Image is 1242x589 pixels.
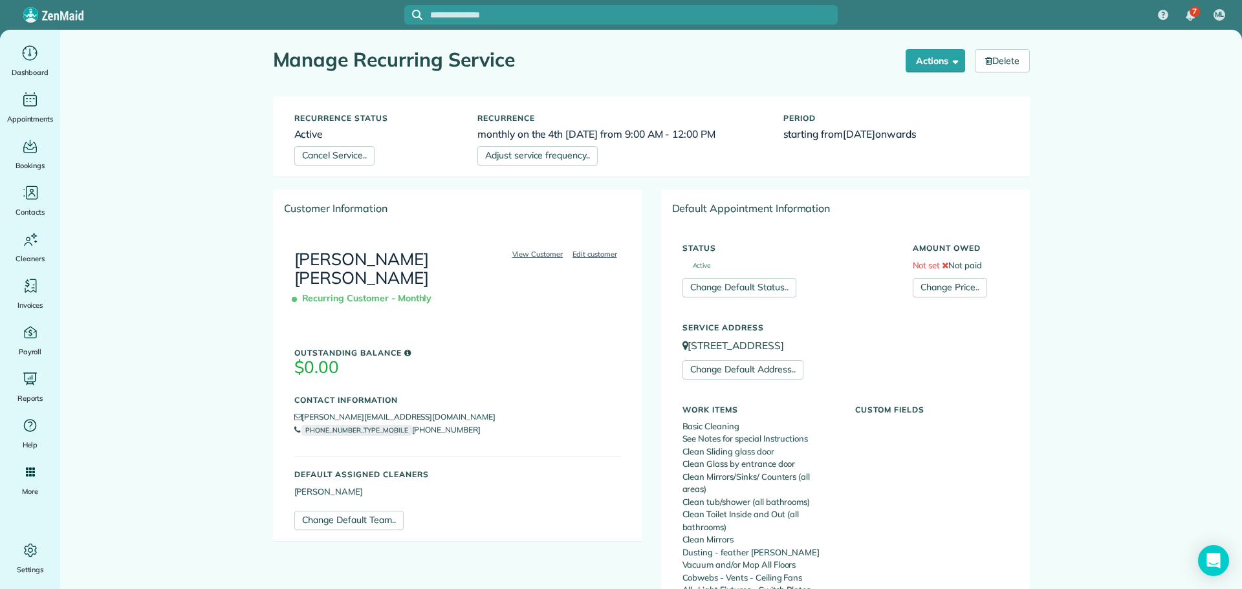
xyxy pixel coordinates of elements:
a: Help [5,415,55,451]
svg: Focus search [412,10,422,20]
a: Delete [975,49,1030,72]
a: Invoices [5,275,55,312]
li: Vacuum and/or Mop All Floors [682,559,836,572]
span: Contacts [16,206,45,219]
span: Cleaners [16,252,45,265]
span: Payroll [19,345,42,358]
h5: Status [682,244,893,252]
li: Clean Sliding glass door [682,445,836,458]
h6: monthly on the 4th [DATE] from 9:00 AM - 12:00 PM [477,129,764,140]
a: Dashboard [5,43,55,79]
a: Payroll [5,322,55,358]
h5: Period [783,114,1008,122]
p: [STREET_ADDRESS] [682,338,1008,353]
a: Cleaners [5,229,55,265]
a: Change Default Status.. [682,278,796,297]
span: Active [682,262,711,269]
a: Settings [5,540,55,576]
span: [DATE] [843,127,875,140]
h6: starting from onwards [783,129,1008,140]
h5: Outstanding Balance [294,348,621,357]
h5: Work Items [682,405,836,414]
span: Appointments [7,112,54,125]
h6: Active [294,129,459,140]
div: Open Intercom Messenger [1198,545,1229,576]
a: Change Price.. [913,278,987,297]
div: Default Appointment Information [662,190,1029,226]
button: Focus search [404,10,422,20]
span: Reports [17,392,43,405]
li: Dusting - feather [PERSON_NAME] [682,546,836,559]
a: Cancel Service.. [294,146,375,166]
li: [PERSON_NAME] [294,486,621,498]
h1: Manage Recurring Service [273,49,897,70]
h5: Custom Fields [855,405,1008,414]
h5: Service Address [682,323,1008,332]
div: Not paid [903,237,1018,297]
small: PHONE_NUMBER_TYPE_MOBILE [301,425,411,436]
button: Actions [906,49,965,72]
li: Cobwebs - Vents - Ceiling Fans [682,572,836,584]
h5: Recurrence status [294,114,459,122]
a: Edit customer [569,248,621,260]
a: Appointments [5,89,55,125]
h3: $0.00 [294,358,621,377]
a: Change Default Team.. [294,511,404,530]
li: Clean Mirrors/Sinks/ Counters (all areas) [682,471,836,496]
a: Contacts [5,182,55,219]
span: Invoices [17,299,43,312]
span: Recurring Customer - Monthly [294,288,437,310]
a: Bookings [5,136,55,172]
li: Clean tub/shower (all bathrooms) [682,496,836,509]
div: Customer Information [274,190,642,226]
li: Clean Glass by entrance door [682,458,836,471]
a: View Customer [508,248,567,260]
h5: Default Assigned Cleaners [294,470,621,478]
a: Reports [5,369,55,405]
span: More [22,485,38,498]
span: Bookings [16,159,45,172]
li: Clean Mirrors [682,533,836,546]
a: Change Default Address.. [682,360,803,380]
h5: Contact Information [294,396,621,404]
h5: Amount Owed [913,244,1008,252]
span: Help [23,438,38,451]
h5: Recurrence [477,114,764,122]
a: PHONE_NUMBER_TYPE_MOBILE[PHONE_NUMBER] [294,425,481,434]
a: [PERSON_NAME] [PERSON_NAME] [294,248,430,288]
div: 7 unread notifications [1177,1,1204,30]
li: See Notes for special Instructions [682,433,836,445]
span: ML [1215,10,1225,20]
li: Basic Cleaning [682,420,836,433]
a: Adjust service frequency.. [477,146,598,166]
li: Clean Toilet Inside and Out (all bathrooms) [682,508,836,533]
span: Not set [913,260,941,270]
span: Dashboard [12,66,49,79]
li: [PERSON_NAME][EMAIL_ADDRESS][DOMAIN_NAME] [294,411,621,423]
span: Settings [17,563,44,576]
span: 7 [1192,6,1197,17]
